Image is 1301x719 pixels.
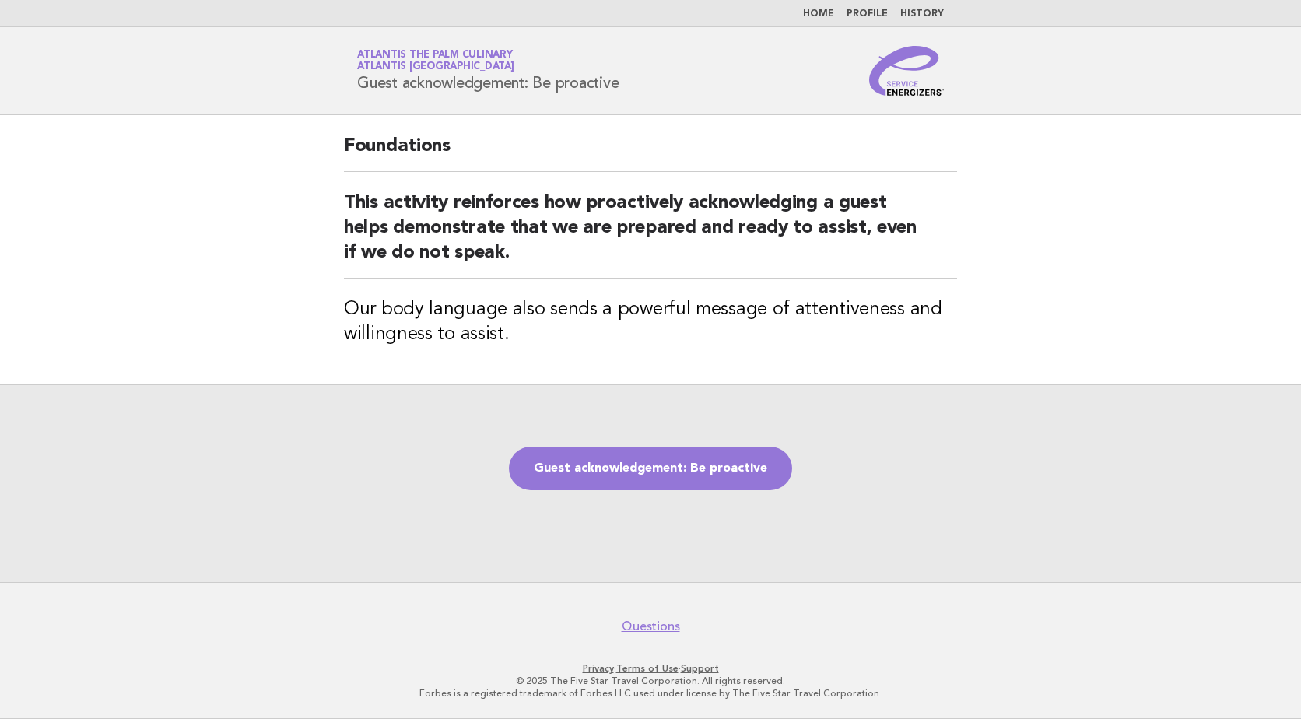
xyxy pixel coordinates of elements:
a: Profile [847,9,888,19]
h1: Guest acknowledgement: Be proactive [357,51,619,91]
h2: This activity reinforces how proactively acknowledging a guest helps demonstrate that we are prep... [344,191,957,279]
span: Atlantis [GEOGRAPHIC_DATA] [357,62,514,72]
a: Terms of Use [616,663,679,674]
h2: Foundations [344,134,957,172]
p: Forbes is a registered trademark of Forbes LLC used under license by The Five Star Travel Corpora... [174,687,1127,700]
a: Guest acknowledgement: Be proactive [509,447,792,490]
a: Home [803,9,834,19]
a: Atlantis The Palm CulinaryAtlantis [GEOGRAPHIC_DATA] [357,50,514,72]
a: Questions [622,619,680,634]
a: Support [681,663,719,674]
p: · · [174,662,1127,675]
a: History [900,9,944,19]
h3: Our body language also sends a powerful message of attentiveness and willingness to assist. [344,297,957,347]
a: Privacy [583,663,614,674]
p: © 2025 The Five Star Travel Corporation. All rights reserved. [174,675,1127,687]
img: Service Energizers [869,46,944,96]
